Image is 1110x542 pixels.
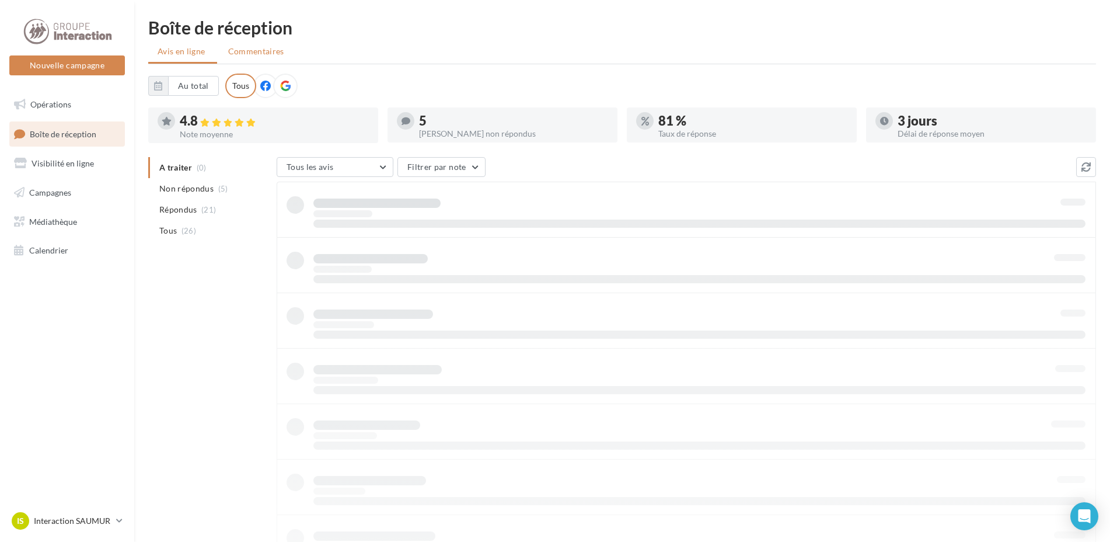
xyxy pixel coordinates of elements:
span: Visibilité en ligne [32,158,94,168]
div: Boîte de réception [148,19,1096,36]
div: 3 jours [898,114,1087,127]
span: Répondus [159,204,197,216]
span: (26) [181,226,196,235]
div: Taux de réponse [658,130,847,138]
span: (5) [218,184,228,193]
div: 5 [419,114,608,127]
a: IS Interaction SAUMUR [9,510,125,532]
button: Au total [168,76,219,96]
div: 4.8 [180,114,369,128]
a: Boîte de réception [7,121,127,147]
span: Médiathèque [29,216,77,226]
a: Opérations [7,92,127,117]
a: Calendrier [7,238,127,263]
button: Au total [148,76,219,96]
span: Commentaires [228,46,284,57]
div: Open Intercom Messenger [1070,502,1098,530]
a: Médiathèque [7,210,127,234]
p: Interaction SAUMUR [34,515,111,527]
span: Campagnes [29,187,71,197]
span: Non répondus [159,183,214,194]
span: Boîte de réception [30,128,96,138]
span: IS [17,515,24,527]
div: 81 % [658,114,847,127]
span: (21) [201,205,216,214]
div: Note moyenne [180,130,369,138]
span: Calendrier [29,245,68,255]
div: [PERSON_NAME] non répondus [419,130,608,138]
button: Nouvelle campagne [9,55,125,75]
a: Campagnes [7,180,127,205]
span: Tous [159,225,177,237]
div: Délai de réponse moyen [898,130,1087,138]
a: Visibilité en ligne [7,151,127,176]
div: Tous [225,74,256,98]
span: Opérations [30,99,71,109]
